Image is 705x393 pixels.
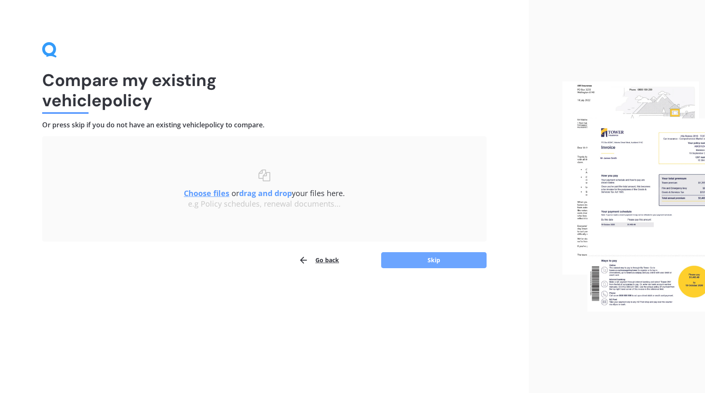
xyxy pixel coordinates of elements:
[239,188,292,198] b: drag and drop
[184,188,229,198] u: Choose files
[42,70,487,110] h1: Compare my existing vehicle policy
[562,81,705,312] img: files.webp
[42,121,487,129] h4: Or press skip if you do not have an existing vehicle policy to compare.
[59,199,470,209] div: e.g Policy schedules, renewal documents...
[381,252,487,268] button: Skip
[184,188,345,198] span: or your files here.
[299,252,339,269] button: Go back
